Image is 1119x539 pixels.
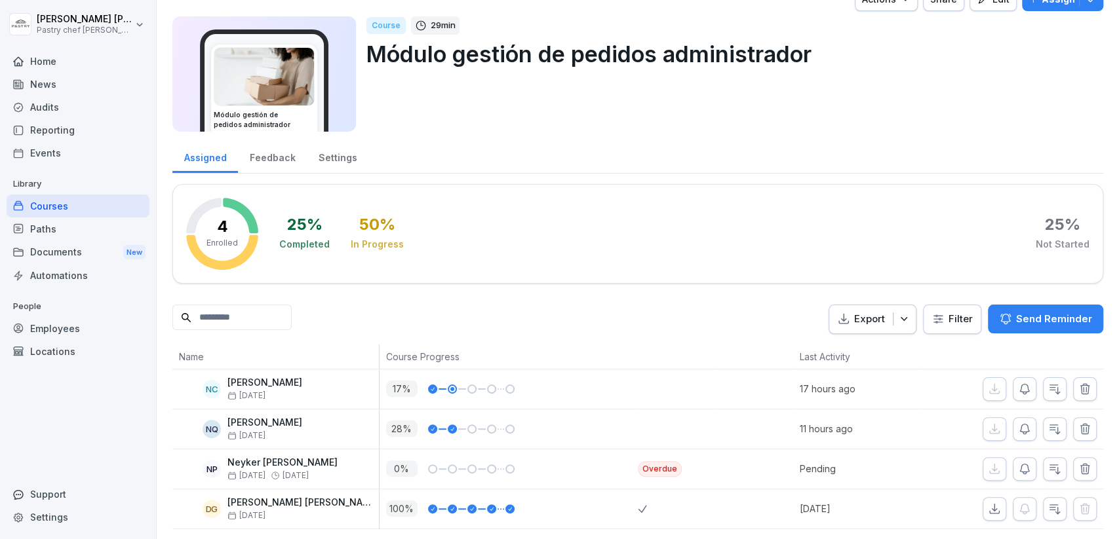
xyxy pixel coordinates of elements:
[431,19,456,32] p: 29 min
[7,217,149,240] a: Paths
[386,500,418,517] p: 100 %
[359,217,395,232] div: 50 %
[7,340,149,363] a: Locations
[179,350,372,363] p: Name
[7,141,149,164] a: Events
[7,73,149,96] a: News
[227,431,265,440] span: [DATE]
[7,317,149,340] a: Employees
[7,506,149,529] a: Settings
[214,48,314,105] img: iaen9j96uzhvjmkazu9yscya.png
[1016,312,1092,326] p: Send Reminder
[386,350,631,363] p: Course Progress
[227,377,302,388] p: [PERSON_NAME]
[203,420,221,438] div: NQ
[988,305,1103,333] button: Send Reminder
[386,381,418,397] p: 17 %
[7,50,149,73] a: Home
[227,417,302,428] p: [PERSON_NAME]
[287,217,323,232] div: 25 %
[351,238,404,251] div: In Progress
[800,422,922,436] p: 11 hours ago
[366,37,1093,71] p: Módulo gestión de pedidos administrador
[386,420,418,437] p: 28 %
[386,460,418,477] p: 0 %
[37,26,132,35] p: Pastry chef [PERSON_NAME] y Cocina gourmet
[800,382,922,396] p: 17 hours ago
[1036,238,1090,251] div: Not Started
[37,14,132,25] p: [PERSON_NAME] [PERSON_NAME]
[7,119,149,141] a: Reporting
[638,461,682,477] div: Overdue
[227,457,338,468] p: Neyker [PERSON_NAME]
[238,139,307,173] a: Feedback
[203,380,221,398] div: NC
[1045,217,1080,232] div: 25 %
[7,240,149,265] a: DocumentsNew
[7,296,149,317] p: People
[7,240,149,265] div: Documents
[203,500,221,518] div: DG
[217,219,228,234] p: 4
[123,245,146,260] div: New
[932,312,973,325] div: Filter
[206,237,238,249] p: Enrolled
[283,471,309,480] span: [DATE]
[7,483,149,506] div: Support
[227,497,379,508] p: [PERSON_NAME] [PERSON_NAME]
[7,96,149,119] a: Audits
[800,350,916,363] p: Last Activity
[366,17,406,34] div: Course
[800,502,922,515] p: [DATE]
[800,462,922,475] p: Pending
[227,391,265,400] span: [DATE]
[7,195,149,217] a: Courses
[172,139,238,173] a: Assigned
[214,110,315,130] h3: Módulo gestión de pedidos administrador
[203,460,221,478] div: NP
[227,511,265,520] span: [DATE]
[7,264,149,287] a: Automations
[7,174,149,195] p: Library
[924,305,981,333] button: Filter
[854,312,885,327] p: Export
[227,471,265,480] span: [DATE]
[279,238,330,251] div: Completed
[307,139,368,173] a: Settings
[829,305,916,334] button: Export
